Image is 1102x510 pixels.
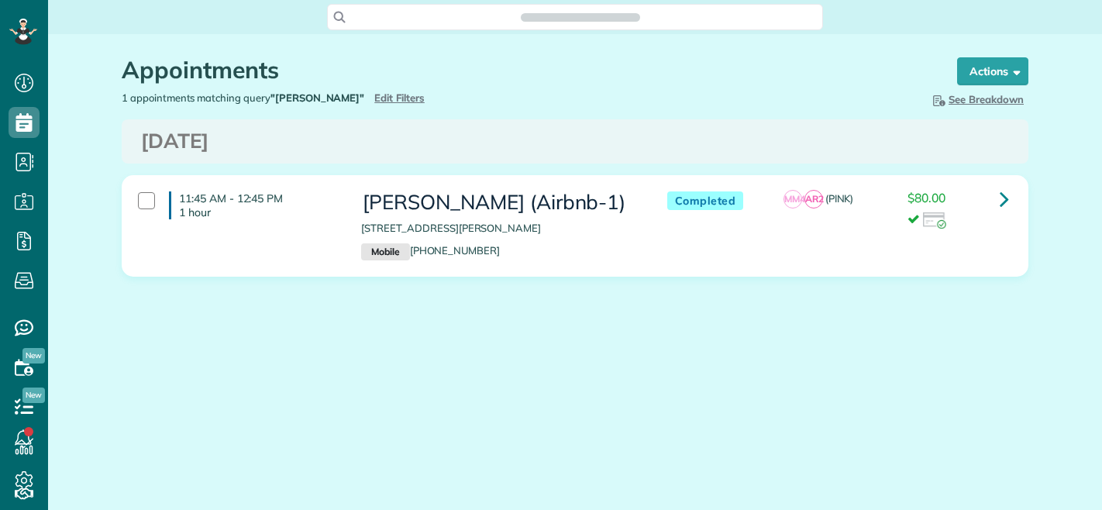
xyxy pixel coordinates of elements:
h1: Appointments [122,57,928,83]
p: 1 hour [179,205,338,219]
div: 1 appointments matching query [110,91,575,105]
strong: "[PERSON_NAME]" [270,91,364,104]
a: Mobile[PHONE_NUMBER] [361,244,500,257]
span: New [22,348,45,364]
h3: [PERSON_NAME] (Airbnb-1) [361,191,635,214]
button: Actions [957,57,1028,85]
a: Edit Filters [374,91,425,104]
span: See Breakdown [930,93,1024,105]
h3: [DATE] [141,130,1009,153]
span: MM4 [783,190,802,208]
span: Search ZenMaid… [536,9,624,25]
span: Completed [667,191,744,211]
p: [STREET_ADDRESS][PERSON_NAME] [361,221,635,236]
h4: 11:45 AM - 12:45 PM [169,191,338,219]
img: icon_credit_card_success-27c2c4fc500a7f1a58a13ef14842cb958d03041fefb464fd2e53c949a5770e83.png [923,212,946,229]
span: (PINK) [825,192,854,205]
span: AR2 [804,190,823,208]
span: $80.00 [907,190,945,205]
small: Mobile [361,243,409,260]
span: New [22,388,45,403]
button: See Breakdown [925,91,1028,108]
